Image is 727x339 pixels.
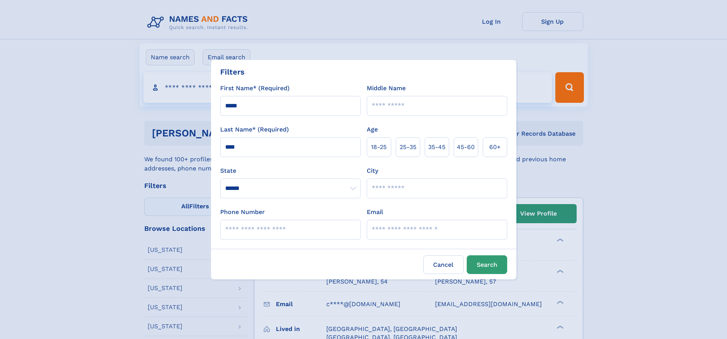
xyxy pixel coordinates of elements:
[220,208,265,217] label: Phone Number
[423,255,464,274] label: Cancel
[367,84,406,93] label: Middle Name
[467,255,507,274] button: Search
[400,143,416,152] span: 25‑35
[489,143,501,152] span: 60+
[220,125,289,134] label: Last Name* (Required)
[367,208,383,217] label: Email
[220,66,245,78] div: Filters
[220,166,361,175] label: State
[457,143,475,152] span: 45‑60
[371,143,387,152] span: 18‑25
[367,125,378,134] label: Age
[220,84,290,93] label: First Name* (Required)
[367,166,378,175] label: City
[428,143,445,152] span: 35‑45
